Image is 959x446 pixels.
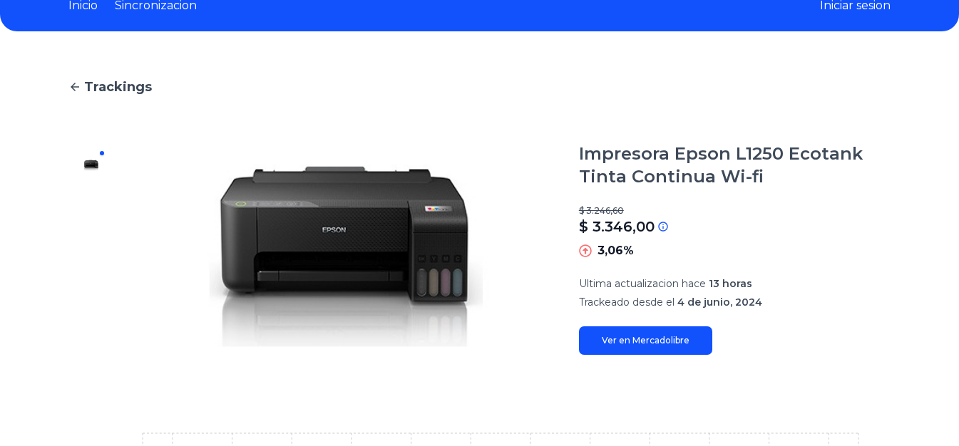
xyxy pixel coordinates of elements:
[80,154,103,177] img: Impresora Epson L1250 Ecotank Tinta Continua Wi-fi
[579,142,891,188] h1: Impresora Epson L1250 Ecotank Tinta Continua Wi-fi
[579,326,712,355] a: Ver en Mercadolibre
[579,296,675,308] span: Trackeado desde el
[68,77,891,97] a: Trackings
[80,199,103,222] img: Impresora Epson L1250 Ecotank Tinta Continua Wi-fi
[579,277,706,290] span: Ultima actualizacion hace
[598,242,634,259] p: 3,06%
[80,291,103,313] img: Impresora Epson L1250 Ecotank Tinta Continua Wi-fi
[80,336,103,359] img: Impresora Epson L1250 Ecotank Tinta Continua Wi-fi
[579,205,891,217] p: $ 3.246,60
[143,142,550,370] img: Impresora Epson L1250 Ecotank Tinta Continua Wi-fi
[709,277,752,290] span: 13 horas
[84,77,152,97] span: Trackings
[677,296,762,308] span: 4 de junio, 2024
[579,217,655,237] p: $ 3.346,00
[80,245,103,268] img: Impresora Epson L1250 Ecotank Tinta Continua Wi-fi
